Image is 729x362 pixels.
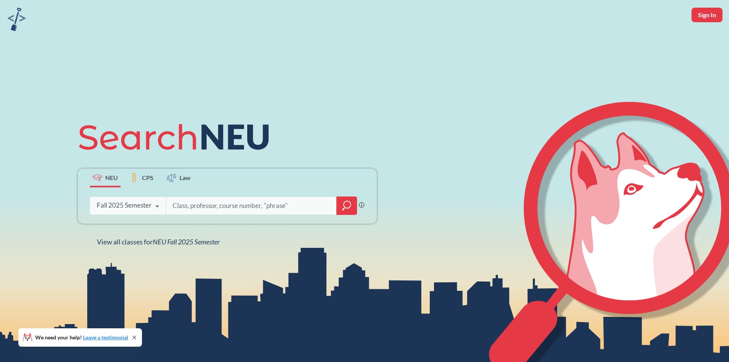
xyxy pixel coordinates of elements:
[35,335,128,340] span: We need your help!
[336,197,357,215] div: magnifying glass
[179,173,191,182] span: Law
[342,200,351,211] svg: magnifying glass
[172,198,331,214] input: Class, professor, course number, "phrase"
[142,173,153,182] span: CPS
[8,8,26,31] img: sandbox logo
[97,201,152,210] div: Fall 2025 Semester
[97,238,220,246] span: View all classes for
[105,173,118,182] span: NEU
[83,334,128,341] a: Leave a testimonial
[153,238,220,246] span: NEU Fall 2025 Semester
[8,8,26,33] a: sandbox logo
[691,8,722,22] button: Sign In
